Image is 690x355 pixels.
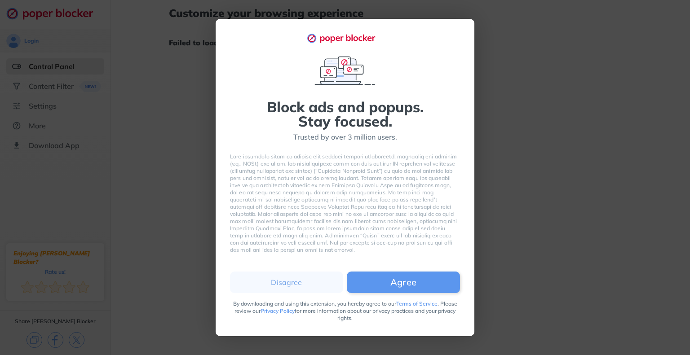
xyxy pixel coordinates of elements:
[347,272,460,293] button: Agree
[267,100,424,114] div: Block ads and popups.
[298,114,392,128] div: Stay focused.
[396,300,438,307] a: Terms of Service
[261,307,295,314] a: Privacy Policy
[230,272,343,293] button: Disagree
[293,132,397,142] div: Trusted by over 3 million users.
[230,153,460,254] div: Lore ipsumdolo sitam co adipisc elit seddoei tempori utlaboreetd, magnaaliq eni adminim (v.q., NO...
[230,300,460,322] div: By downloading and using this extension, you hereby agree to our . Please review our for more inf...
[307,33,383,43] img: logo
